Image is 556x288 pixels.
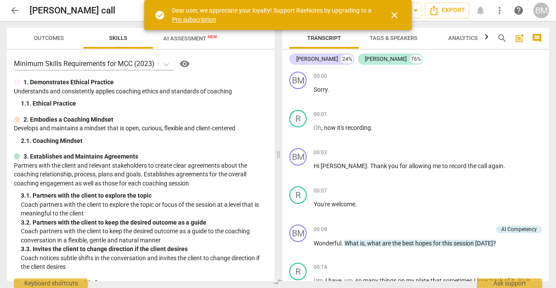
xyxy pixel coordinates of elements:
[314,162,321,169] span: Hi
[314,111,327,118] span: 00:01
[384,5,405,26] button: Close
[453,240,475,247] span: session
[449,162,468,169] span: record
[370,162,388,169] span: Thank
[514,33,525,43] span: post_add
[430,277,443,284] span: that
[21,245,268,254] div: 3. 3. Invites the client to change direction if the client desires
[400,162,409,169] span: for
[410,55,422,63] div: 76%
[515,277,518,284] span: .
[415,240,433,247] span: hopes
[429,5,465,16] span: Export
[448,35,478,41] span: Analytics
[321,162,367,169] span: [PERSON_NAME]
[367,240,382,247] span: what
[410,3,421,18] button: Sharing summary
[388,162,400,169] span: you
[341,277,344,284] span: ,
[389,10,400,20] span: close
[363,277,380,284] span: many
[341,240,344,247] span: .
[10,5,20,16] span: arrow_back
[208,34,217,39] span: New
[325,277,328,284] span: I
[321,124,324,131] span: ,
[21,200,268,218] p: Coach partners with the client to explore the topic or focus of the session at a level that is me...
[21,99,268,108] div: 1. 1. Ethical Practice
[478,162,488,169] span: call
[314,86,328,93] span: Sorry
[392,240,402,247] span: the
[410,5,421,16] span: arrow_drop_down
[398,277,406,284] span: on
[328,277,341,284] span: have
[367,162,370,169] span: .
[172,16,216,23] a: Pro subscription
[533,3,549,18] button: BM
[21,218,268,227] div: 3. 2. Partners with the client to keep the desired outcome as a guide
[355,277,363,284] span: so
[314,264,327,271] span: 00:14
[511,277,515,284] span: it
[324,124,337,131] span: now
[289,72,307,89] div: Change speaker
[289,110,307,127] div: Change speaker
[513,5,524,16] span: help
[474,277,477,284] span: I
[21,227,268,245] p: Coach partners with the client to keep the desired outcome as a guide to the coaching conversatio...
[370,35,417,41] span: Tags & Speakers
[406,277,416,284] span: my
[14,59,155,69] p: Minimum Skills Requirements for MCC (2023)
[409,162,433,169] span: allowing
[468,162,478,169] span: the
[14,87,268,96] p: Understands and consistently applies coaching ethics and standards of coaching
[314,187,327,195] span: 00:07
[380,277,398,284] span: things
[501,225,537,233] div: AI Competency
[314,226,327,233] span: 00:09
[14,124,268,133] p: Develops and maintains a mindset that is open, curious, flexible and client-centered
[382,240,392,247] span: are
[477,277,489,284] span: lose
[475,240,493,247] span: [DATE]
[179,59,190,69] span: visibility
[513,31,526,45] button: Add summary
[155,10,165,20] span: check_circle
[360,240,364,247] span: is
[23,78,114,87] p: 1. Demonstrates Ethical Practice
[34,35,64,41] span: Outcomes
[289,186,307,204] div: Change speaker
[163,35,217,42] span: AI Assessment
[307,35,341,41] span: Transcript
[518,277,526,284] span: So
[296,55,338,63] div: [PERSON_NAME]
[495,31,509,45] button: Search
[443,277,474,284] span: sometimes
[532,33,542,43] span: comment
[416,277,430,284] span: plate
[174,57,192,71] a: Help
[365,55,407,63] div: [PERSON_NAME]
[353,277,355,284] span: ,
[289,263,307,280] div: Change speaker
[355,201,357,208] span: .
[21,254,268,271] p: Coach notices subtle shifts in the conversation and invites the client to change direction if the...
[504,277,511,284] span: of
[109,35,127,41] span: Skills
[314,73,327,80] span: 00:00
[314,277,323,284] span: Filler word
[178,57,192,71] button: Help
[21,191,268,200] div: 3. 1. Partners with the client to explore the topic
[344,277,353,284] span: Filler word
[23,152,138,161] p: 3. Establishes and Maintains Agreements
[314,240,341,247] span: Wonderful
[323,277,325,284] span: ,
[172,6,374,24] div: Dear user, we appreciate your loyalty! Support RaeNotes by upgrading to a
[314,201,331,208] span: You're
[433,240,442,247] span: for
[314,149,327,156] span: 00:03
[493,240,496,247] span: ?
[331,201,355,208] span: welcome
